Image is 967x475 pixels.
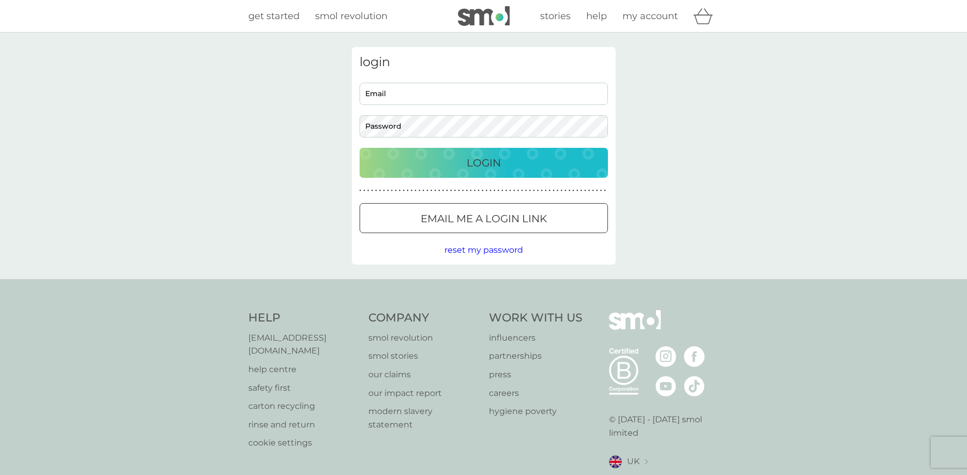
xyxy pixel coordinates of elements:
[421,210,547,227] p: Email me a login link
[505,188,508,193] p: ●
[656,346,676,367] img: visit the smol Instagram page
[489,310,583,326] h4: Work With Us
[391,188,393,193] p: ●
[645,459,648,465] img: select a new location
[489,349,583,363] a: partnerships
[446,188,448,193] p: ●
[395,188,397,193] p: ●
[622,9,678,24] a: my account
[581,188,583,193] p: ●
[684,346,705,367] img: visit the smol Facebook page
[627,455,639,468] span: UK
[368,310,479,326] h4: Company
[248,436,359,450] a: cookie settings
[549,188,551,193] p: ●
[442,188,444,193] p: ●
[368,349,479,363] a: smol stories
[486,188,488,193] p: ●
[363,188,365,193] p: ●
[368,387,479,400] a: our impact report
[576,188,578,193] p: ●
[248,381,359,395] a: safety first
[478,188,480,193] p: ●
[596,188,598,193] p: ●
[462,188,464,193] p: ●
[248,9,300,24] a: get started
[466,188,468,193] p: ●
[529,188,531,193] p: ●
[444,245,523,255] span: reset my password
[494,188,496,193] p: ●
[545,188,547,193] p: ●
[248,331,359,358] a: [EMAIL_ADDRESS][DOMAIN_NAME]
[497,188,499,193] p: ●
[387,188,389,193] p: ●
[423,188,425,193] p: ●
[609,455,622,468] img: UK flag
[693,6,719,26] div: basket
[360,55,608,70] h3: login
[584,188,586,193] p: ●
[564,188,567,193] p: ●
[426,188,428,193] p: ●
[315,10,388,22] span: smol revolution
[360,188,362,193] p: ●
[368,331,479,345] a: smol revolution
[470,188,472,193] p: ●
[609,310,661,345] img: smol
[360,148,608,178] button: Login
[489,387,583,400] a: careers
[438,188,440,193] p: ●
[540,10,571,22] span: stories
[454,188,456,193] p: ●
[368,368,479,381] a: our claims
[434,188,436,193] p: ●
[368,405,479,431] p: modern slavery statement
[533,188,535,193] p: ●
[517,188,519,193] p: ●
[572,188,574,193] p: ●
[315,9,388,24] a: smol revolution
[586,10,607,22] span: help
[367,188,369,193] p: ●
[560,188,562,193] p: ●
[513,188,515,193] p: ●
[489,405,583,418] a: hygiene poverty
[467,155,501,171] p: Login
[684,376,705,396] img: visit the smol Tiktok page
[444,243,523,257] button: reset my password
[489,188,492,193] p: ●
[248,418,359,432] p: rinse and return
[541,188,543,193] p: ●
[458,6,510,26] img: smol
[430,188,433,193] p: ●
[509,188,511,193] p: ●
[540,9,571,24] a: stories
[411,188,413,193] p: ●
[622,10,678,22] span: my account
[474,188,476,193] p: ●
[458,188,460,193] p: ●
[450,188,452,193] p: ●
[592,188,594,193] p: ●
[360,203,608,233] button: Email me a login link
[600,188,602,193] p: ●
[569,188,571,193] p: ●
[501,188,503,193] p: ●
[375,188,377,193] p: ●
[489,331,583,345] a: influencers
[407,188,409,193] p: ●
[489,368,583,381] p: press
[248,310,359,326] h4: Help
[553,188,555,193] p: ●
[248,363,359,376] p: help centre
